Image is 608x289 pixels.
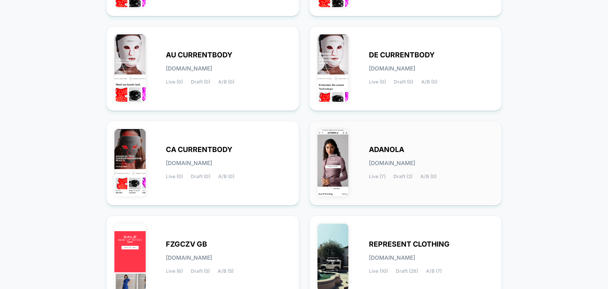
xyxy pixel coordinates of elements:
[317,129,349,196] img: ADANOLA
[369,52,435,58] span: DE CURRENTBODY
[369,66,415,71] span: [DOMAIN_NAME]
[218,174,234,179] span: A/B (0)
[394,79,413,85] span: Draft (0)
[218,268,234,274] span: A/B (5)
[114,34,146,102] img: AU_CURRENTBODY
[166,241,207,247] span: FZGCZV GB
[166,255,212,260] span: [DOMAIN_NAME]
[166,160,212,166] span: [DOMAIN_NAME]
[393,174,412,179] span: Draft (2)
[369,147,404,152] span: ADANOLA
[218,79,234,85] span: A/B (0)
[369,255,415,260] span: [DOMAIN_NAME]
[426,268,442,274] span: A/B (7)
[369,160,415,166] span: [DOMAIN_NAME]
[166,174,183,179] span: Live (0)
[191,268,210,274] span: Draft (5)
[396,268,418,274] span: Draft (28)
[421,79,437,85] span: A/B (0)
[166,268,183,274] span: Live (6)
[191,174,210,179] span: Draft (0)
[369,79,386,85] span: Live (0)
[114,129,146,196] img: CA_CURRENTBODY
[420,174,437,179] span: A/B (0)
[369,241,450,247] span: REPRESENT CLOTHING
[166,52,232,58] span: AU CURRENTBODY
[191,79,210,85] span: Draft (0)
[317,34,349,102] img: DE_CURRENTBODY
[166,66,212,71] span: [DOMAIN_NAME]
[369,268,388,274] span: Live (10)
[166,147,232,152] span: CA CURRENTBODY
[369,174,386,179] span: Live (7)
[166,79,183,85] span: Live (0)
